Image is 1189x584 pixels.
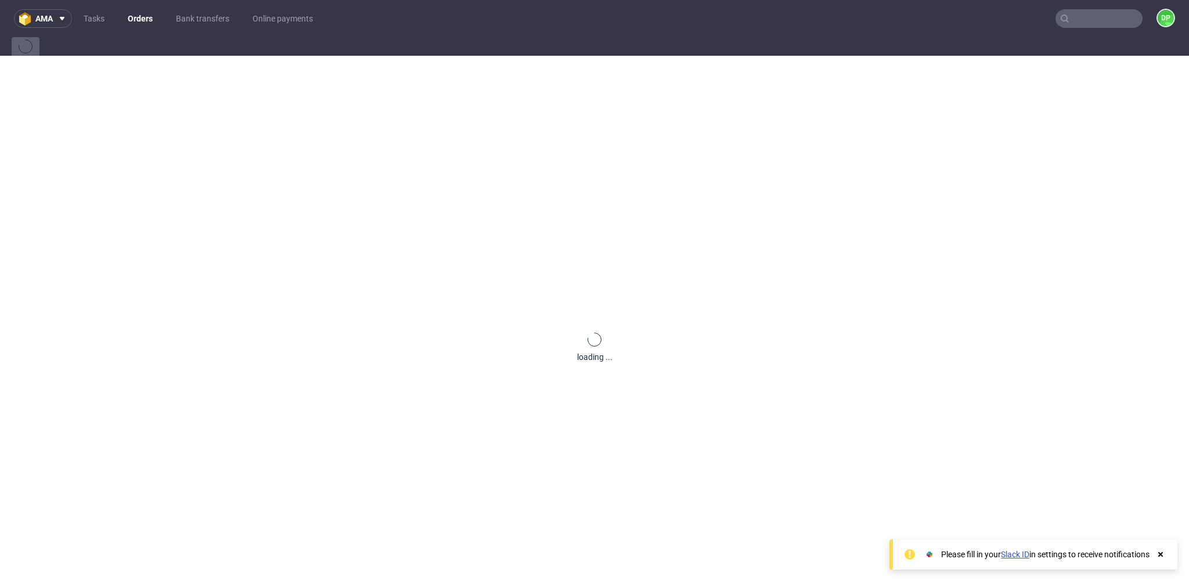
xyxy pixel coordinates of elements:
span: ama [35,15,53,23]
img: Slack [924,549,935,560]
div: loading ... [577,351,612,363]
a: Orders [121,9,160,28]
figcaption: DP [1158,10,1174,26]
button: ama [14,9,72,28]
a: Bank transfers [169,9,236,28]
a: Slack ID [1001,550,1029,559]
a: Online payments [246,9,320,28]
img: logo [19,12,35,26]
a: Tasks [77,9,111,28]
div: Please fill in your in settings to receive notifications [941,549,1150,560]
